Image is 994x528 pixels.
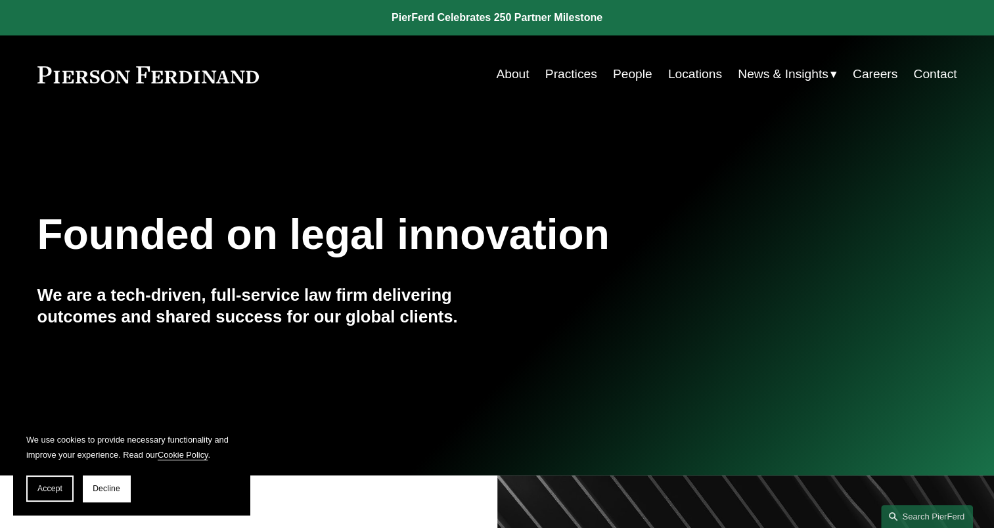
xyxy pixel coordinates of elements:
[37,211,804,259] h1: Founded on legal innovation
[13,419,250,515] section: Cookie banner
[158,450,208,460] a: Cookie Policy
[881,505,973,528] a: Search this site
[37,484,62,493] span: Accept
[37,284,497,327] h4: We are a tech-driven, full-service law firm delivering outcomes and shared success for our global...
[853,62,897,87] a: Careers
[496,62,529,87] a: About
[83,475,130,502] button: Decline
[738,63,828,86] span: News & Insights
[913,62,957,87] a: Contact
[93,484,120,493] span: Decline
[668,62,722,87] a: Locations
[26,475,74,502] button: Accept
[26,432,237,462] p: We use cookies to provide necessary functionality and improve your experience. Read our .
[545,62,597,87] a: Practices
[613,62,652,87] a: People
[738,62,837,87] a: folder dropdown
